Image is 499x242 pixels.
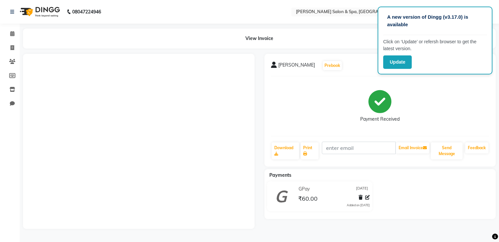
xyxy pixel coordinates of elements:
span: [PERSON_NAME] [278,62,315,71]
button: Email Invoice [396,142,429,153]
span: Payments [269,172,291,178]
a: Feedback [465,142,489,153]
span: GPay [299,186,310,192]
p: A new version of Dingg (v3.17.0) is available [387,13,483,28]
button: Send Message [431,142,463,159]
span: [DATE] [356,186,368,192]
input: enter email [322,142,396,154]
p: Click on ‘Update’ or refersh browser to get the latest version. [383,38,487,52]
div: Payment Received [360,116,400,123]
button: Update [383,55,412,69]
button: Prebook [323,61,342,70]
div: Added on [DATE] [347,203,370,208]
img: logo [17,3,62,21]
div: View Invoice [23,29,496,49]
span: ₹60.00 [298,195,318,204]
a: Download [272,142,300,159]
a: Print [301,142,319,159]
b: 08047224946 [72,3,101,21]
